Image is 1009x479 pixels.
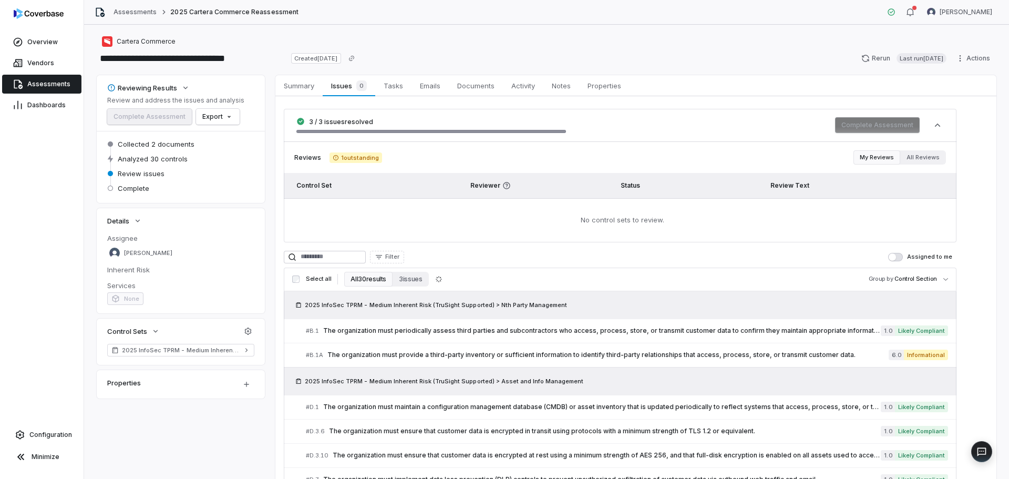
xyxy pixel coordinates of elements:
[853,150,946,165] div: Review filter
[344,272,393,287] button: All 30 results
[356,80,367,91] span: 0
[292,276,300,283] input: Select all
[895,426,948,436] span: Likely Compliant
[895,325,948,336] span: Likely Compliant
[114,8,157,16] a: Assessments
[453,79,499,93] span: Documents
[323,327,881,335] span: The organization must periodically assess third parties and subcontractors who access, process, s...
[32,453,59,461] span: Minimize
[27,38,58,46] span: Overview
[855,50,953,66] button: RerunLast run[DATE]
[881,450,894,461] span: 1.0
[109,248,120,258] img: Bridget Seagraves avatar
[118,169,164,178] span: Review issues
[118,184,149,193] span: Complete
[107,216,129,226] span: Details
[507,79,539,93] span: Activity
[327,351,889,359] span: The organization must provide a third-party inventory or sufficient information to identify third...
[897,53,946,64] span: Last run [DATE]
[107,327,147,336] span: Control Sets
[104,78,193,97] button: Reviewing Results
[2,75,81,94] a: Assessments
[14,8,64,19] img: logo-D7KZi-bG.svg
[306,452,328,460] span: # D.3.10
[2,96,81,115] a: Dashboards
[107,265,254,274] dt: Inherent Risk
[107,83,177,93] div: Reviewing Results
[889,350,904,360] span: 6.0
[953,50,996,66] button: Actions
[170,8,298,16] span: 2025 Cartera Commerce Reassessment
[118,154,188,164] span: Analyzed 30 controls
[104,322,163,341] button: Control Sets
[770,181,809,189] span: Review Text
[2,33,81,52] a: Overview
[306,427,325,435] span: # D.3.6
[548,79,575,93] span: Notes
[284,198,956,242] td: No control sets to review.
[309,118,373,126] span: 3 / 3 issues resolved
[333,451,881,460] span: The organization must ensure that customer data is encrypted at rest using a minimum strength of ...
[306,420,948,443] a: #D.3.6The organization must ensure that customer data is encrypted in transit using protocols wit...
[296,181,332,189] span: Control Set
[107,281,254,290] dt: Services
[4,425,79,444] a: Configuration
[330,152,382,163] span: 1 outstanding
[305,301,567,309] span: 2025 InfoSec TPRM - Medium Inherent Risk (TruSight Supported) > Nth Party Management
[107,233,254,243] dt: Assignee
[124,249,172,257] span: [PERSON_NAME]
[99,32,179,51] button: https://cartera.com/Cartera Commerce
[323,403,881,411] span: The organization must maintain a configuration management database (CMDB) or asset inventory that...
[342,49,361,68] button: Copy link
[27,80,70,88] span: Assessments
[385,253,399,261] span: Filter
[895,450,948,461] span: Likely Compliant
[379,79,407,93] span: Tasks
[122,346,240,354] span: 2025 InfoSec TPRM - Medium Inherent Risk (TruSight Supported)
[291,53,341,64] span: Created [DATE]
[117,37,176,46] span: Cartera Commerce
[370,251,404,263] button: Filter
[4,446,79,467] button: Minimize
[306,395,948,419] a: #D.1The organization must maintain a configuration management database (CMDB) or asset inventory ...
[927,8,935,16] img: Jason Boland avatar
[306,275,331,283] span: Select all
[294,154,321,162] span: Reviews
[306,351,323,359] span: # B.1A
[29,431,72,439] span: Configuration
[416,79,445,93] span: Emails
[305,377,583,385] span: 2025 InfoSec TPRM - Medium Inherent Risk (TruSight Supported) > Asset and Info Management
[118,139,194,149] span: Collected 2 documents
[888,253,903,261] button: Assigned to me
[27,59,54,67] span: Vendors
[327,78,370,93] span: Issues
[27,101,66,109] span: Dashboards
[621,181,640,189] span: Status
[104,211,145,230] button: Details
[306,403,319,411] span: # D.1
[470,181,608,190] span: Reviewer
[393,272,428,287] button: 3 issues
[940,8,992,16] span: [PERSON_NAME]
[107,96,244,105] p: Review and address the issues and analysis
[895,402,948,412] span: Likely Compliant
[306,444,948,467] a: #D.3.10The organization must ensure that customer data is encrypted at rest using a minimum stren...
[900,150,946,165] button: All Reviews
[306,319,948,343] a: #B.1The organization must periodically assess third parties and subcontractors who access, proces...
[869,275,893,282] span: Group by
[853,150,900,165] button: My Reviews
[881,325,894,336] span: 1.0
[107,344,254,356] a: 2025 InfoSec TPRM - Medium Inherent Risk (TruSight Supported)
[196,109,240,125] button: Export
[904,350,948,360] span: Informational
[881,426,894,436] span: 1.0
[329,427,881,435] span: The organization must ensure that customer data is encrypted in transit using protocols with a mi...
[306,343,948,367] a: #B.1AThe organization must provide a third-party inventory or sufficient information to identify ...
[2,54,81,73] a: Vendors
[280,79,318,93] span: Summary
[888,253,952,261] label: Assigned to me
[583,79,625,93] span: Properties
[306,327,319,335] span: # B.1
[881,402,894,412] span: 1.0
[921,4,998,20] button: Jason Boland avatar[PERSON_NAME]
